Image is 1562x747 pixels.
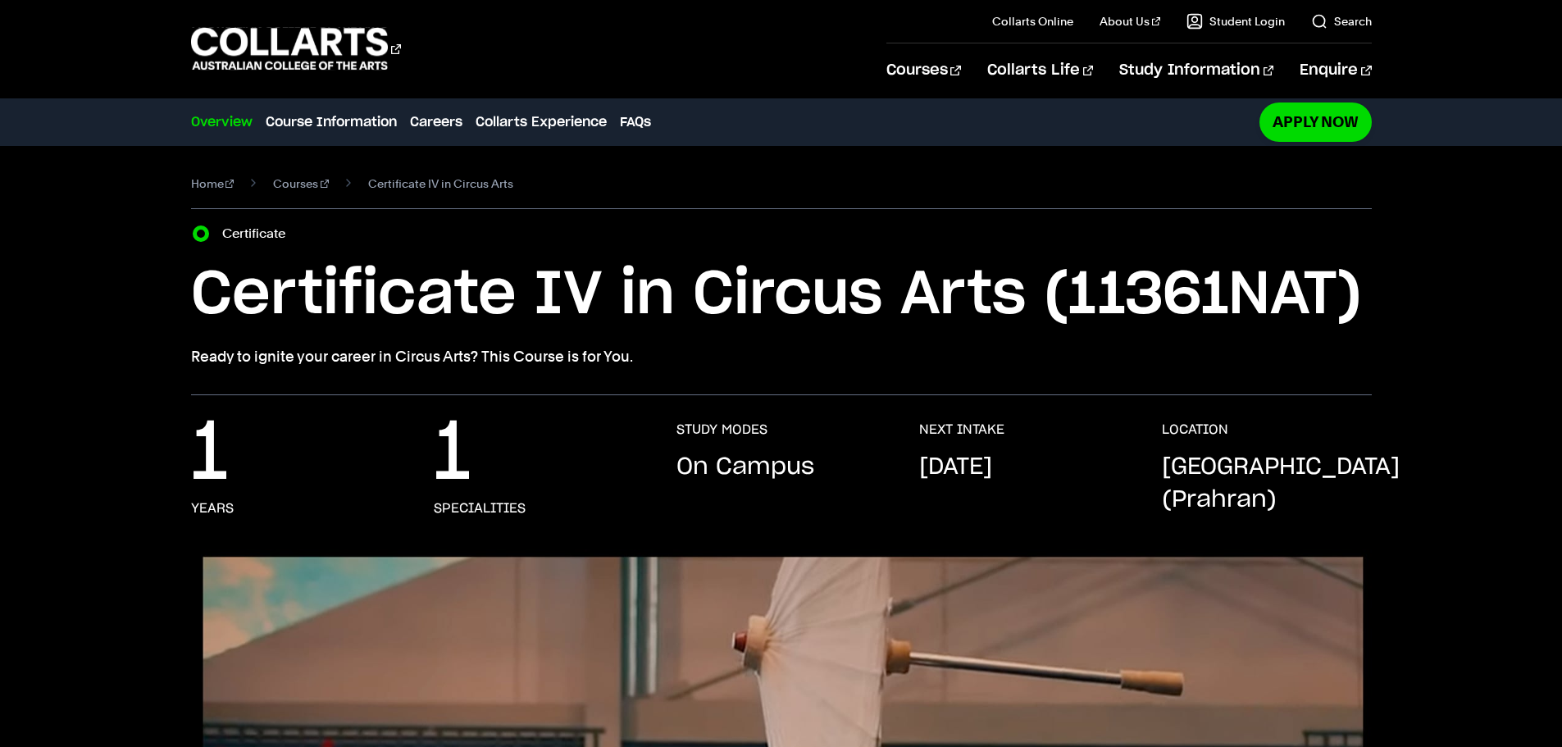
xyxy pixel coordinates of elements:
[368,172,513,195] span: Certificate IV in Circus Arts
[191,500,234,517] h3: years
[476,112,607,132] a: Collarts Experience
[676,451,814,484] p: On Campus
[434,421,471,487] p: 1
[676,421,767,438] h3: STUDY MODES
[191,112,253,132] a: Overview
[919,421,1004,438] h3: NEXT INTAKE
[410,112,462,132] a: Careers
[266,112,397,132] a: Course Information
[1162,451,1400,517] p: [GEOGRAPHIC_DATA] (Prahran)
[1311,13,1372,30] a: Search
[1100,13,1160,30] a: About Us
[620,112,651,132] a: FAQs
[1300,43,1371,98] a: Enquire
[434,500,526,517] h3: specialities
[191,345,1372,368] p: Ready to ignite your career in Circus Arts? This Course is for You.
[191,172,235,195] a: Home
[191,421,228,487] p: 1
[992,13,1073,30] a: Collarts Online
[222,222,295,245] label: Certificate
[273,172,329,195] a: Courses
[1259,102,1372,141] a: Apply Now
[919,451,992,484] p: [DATE]
[987,43,1093,98] a: Collarts Life
[1162,421,1228,438] h3: LOCATION
[1186,13,1285,30] a: Student Login
[886,43,961,98] a: Courses
[191,25,401,72] div: Go to homepage
[191,258,1372,332] h1: Certificate IV in Circus Arts (11361NAT)
[1119,43,1273,98] a: Study Information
